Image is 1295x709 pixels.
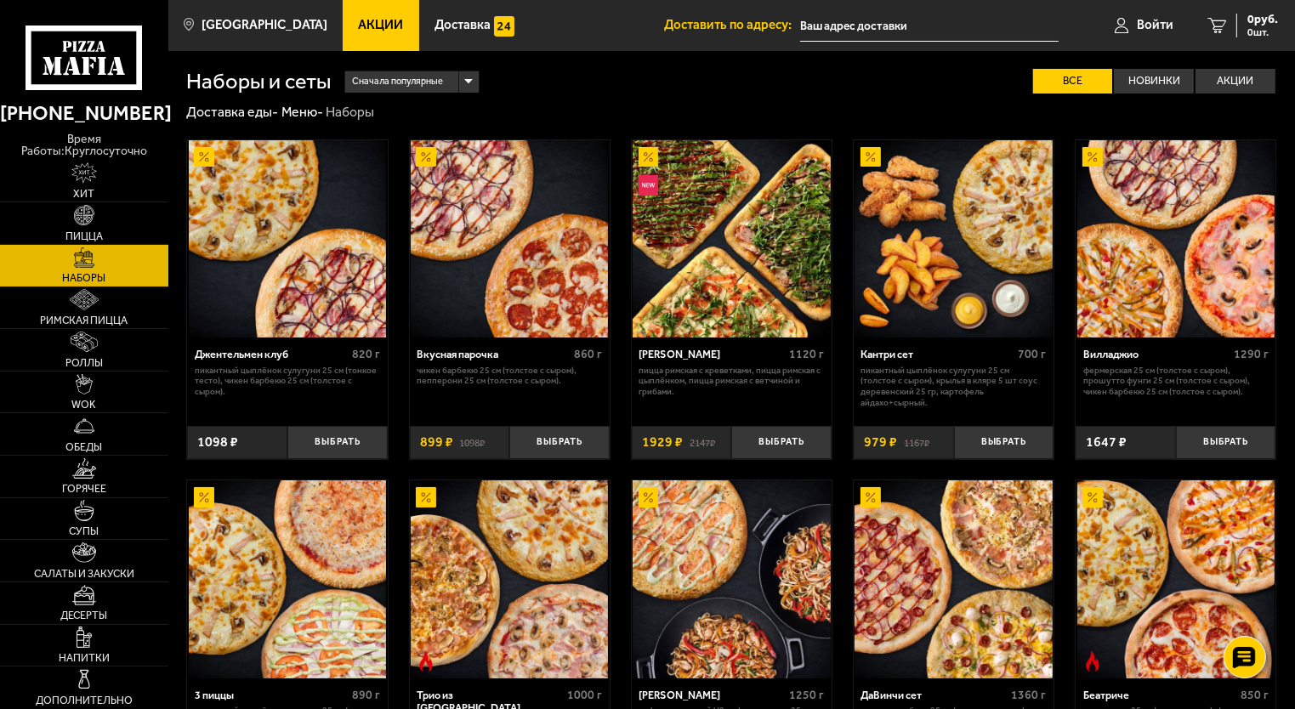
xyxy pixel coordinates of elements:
[860,147,881,167] img: Акционный
[34,569,134,580] span: Салаты и закуски
[359,19,404,31] span: Акции
[65,358,103,369] span: Роллы
[1083,689,1236,701] div: Беатриче
[65,442,102,453] span: Обеды
[411,140,608,337] img: Вкусная парочка
[1083,366,1269,398] p: Фермерская 25 см (толстое с сыром), Прошутто Фунги 25 см (толстое с сыром), Чикен Барбекю 25 см (...
[71,400,96,411] span: WOK
[639,175,659,196] img: Новинка
[1019,347,1047,361] span: 700 г
[632,140,832,337] a: АкционныйНовинкаМама Миа
[1083,348,1230,360] div: Вилладжио
[186,104,278,120] a: Доставка еды-
[860,487,881,508] img: Акционный
[642,435,683,449] span: 1929 ₽
[197,435,238,449] span: 1098 ₽
[417,366,602,387] p: Чикен Барбекю 25 см (толстое с сыром), Пепперони 25 см (толстое с сыром).
[854,480,1054,678] a: АкционныйДаВинчи сет
[287,426,388,459] button: Выбрать
[194,487,214,508] img: Акционный
[1176,426,1276,459] button: Выбрать
[420,435,453,449] span: 899 ₽
[1137,19,1173,31] span: Войти
[1076,140,1275,337] a: АкционныйВилладжио
[855,480,1052,678] img: ДаВинчи сет
[187,480,387,678] a: Акционный3 пиццы
[435,19,491,31] span: Доставка
[633,480,830,678] img: Вилла Капри
[352,688,380,702] span: 890 г
[567,688,602,702] span: 1000 г
[1082,487,1103,508] img: Акционный
[416,487,436,508] img: Акционный
[62,484,106,495] span: Горячее
[189,140,386,337] img: Джентельмен клуб
[326,104,374,122] div: Наборы
[62,273,105,284] span: Наборы
[202,19,327,31] span: [GEOGRAPHIC_DATA]
[904,435,929,449] s: 1167 ₽
[954,426,1054,459] button: Выбрать
[855,140,1052,337] img: Кантри сет
[195,366,380,398] p: Пикантный цыплёнок сулугуни 25 см (тонкое тесто), Чикен Барбекю 25 см (толстое с сыром).
[1086,435,1127,449] span: 1647 ₽
[40,315,128,326] span: Римская пицца
[800,10,1059,42] input: Ваш адрес доставки
[195,689,348,701] div: 3 пиццы
[352,69,443,94] span: Сначала популярные
[1196,69,1275,94] label: Акции
[73,189,94,200] span: Хит
[639,689,785,701] div: [PERSON_NAME]
[639,147,659,167] img: Акционный
[410,480,610,678] a: АкционныйОстрое блюдоТрио из Рио
[639,487,659,508] img: Акционный
[789,688,824,702] span: 1250 г
[1082,147,1103,167] img: Акционный
[861,348,1014,360] div: Кантри сет
[194,147,214,167] img: Акционный
[187,140,387,337] a: АкционныйДжентельмен клуб
[731,426,832,459] button: Выбрать
[36,695,133,706] span: Дополнительно
[1082,651,1103,672] img: Острое блюдо
[574,347,602,361] span: 860 г
[632,480,832,678] a: АкционныйВилла Капри
[1012,688,1047,702] span: 1360 г
[417,348,570,360] div: Вкусная парочка
[1077,480,1275,678] img: Беатриче
[1076,480,1275,678] a: АкционныйОстрое блюдоБеатриче
[59,653,110,664] span: Напитки
[65,231,103,242] span: Пицца
[1247,27,1278,37] span: 0 шт.
[189,480,386,678] img: 3 пиццы
[1241,688,1269,702] span: 850 г
[352,347,380,361] span: 820 г
[1114,69,1194,94] label: Новинки
[1247,14,1278,26] span: 0 руб.
[411,480,608,678] img: Трио из Рио
[633,140,830,337] img: Мама Миа
[1033,69,1113,94] label: Все
[664,19,800,31] span: Доставить по адресу:
[861,689,1008,701] div: ДаВинчи сет
[639,348,785,360] div: [PERSON_NAME]
[281,104,323,120] a: Меню-
[494,16,514,37] img: 15daf4d41897b9f0e9f617042186c801.svg
[60,610,107,621] span: Десерты
[195,348,348,360] div: Джентельмен клуб
[69,526,99,537] span: Супы
[854,140,1054,337] a: АкционныйКантри сет
[861,366,1047,409] p: Пикантный цыплёнок сулугуни 25 см (толстое с сыром), крылья в кляре 5 шт соус деревенский 25 гр, ...
[460,435,486,449] s: 1098 ₽
[639,366,824,398] p: Пицца Римская с креветками, Пицца Римская с цыплёнком, Пицца Римская с ветчиной и грибами.
[789,347,824,361] span: 1120 г
[509,426,610,459] button: Выбрать
[1077,140,1275,337] img: Вилладжио
[690,435,715,449] s: 2147 ₽
[1234,347,1269,361] span: 1290 г
[410,140,610,337] a: АкционныйВкусная парочка
[416,651,436,672] img: Острое блюдо
[864,435,897,449] span: 979 ₽
[416,147,436,167] img: Акционный
[186,71,331,92] h1: Наборы и сеты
